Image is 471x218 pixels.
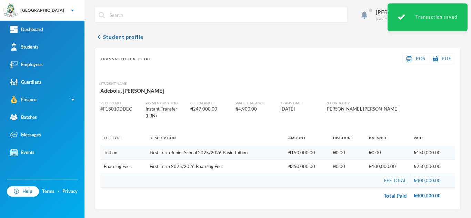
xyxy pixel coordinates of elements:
[146,101,186,106] div: Payment Method
[414,164,441,169] span: ₦250,000.00
[416,56,425,61] span: POS
[10,114,37,121] div: Batches
[235,106,275,113] div: ₦4,900.00
[410,174,455,188] td: ₦400,000.00
[280,106,320,113] div: [DATE]
[330,130,365,146] th: Discount
[406,55,425,62] a: POS
[100,101,140,106] div: Receipt No.
[325,101,425,106] div: Recorded By
[109,7,344,23] input: Search
[285,130,330,146] th: Amount
[100,130,146,146] th: Fee Type
[410,130,455,146] th: Paid
[10,79,41,86] div: Guardians
[442,56,451,61] span: PDF
[100,174,410,188] td: Fee Total
[190,101,230,106] div: Fee balance
[10,96,37,103] div: Finance
[414,150,441,155] span: ₦150,000.00
[365,130,410,146] th: Balance
[146,106,186,119] div: Instant Transfer (FBN)
[10,43,39,51] div: Students
[376,16,434,21] div: [EMAIL_ADDRESS][DOMAIN_NAME]
[410,188,455,204] td: ₦400,000.00
[4,4,18,18] img: logo
[100,106,140,113] div: # F13010DDEC
[146,130,285,146] th: Description
[10,61,43,68] div: Employees
[99,12,105,18] img: search
[10,131,41,138] div: Messages
[58,188,59,195] div: ·
[288,150,315,155] span: ₦150,000.00
[388,3,468,31] div: Transaction saved
[333,150,345,155] span: ₦0.00
[104,150,117,155] span: Tuition
[62,188,78,195] a: Privacy
[21,7,64,13] div: [GEOGRAPHIC_DATA]
[190,106,230,113] div: ₦247,000.00
[95,33,103,41] i: chevron_left
[10,26,43,33] div: Dashboard
[100,81,455,86] div: Student Name
[235,101,275,106] div: Wallet balance
[150,150,248,155] span: First Term Junior School 2025/2026 Basic Tuition
[42,188,54,195] a: Terms
[288,164,315,169] span: ₦350,000.00
[369,150,381,155] span: ₦0.00
[369,164,396,169] span: ₦100,000.00
[433,55,451,62] a: PDF
[10,149,34,156] div: Events
[100,188,410,204] td: Total Paid
[7,186,39,197] a: Help
[100,56,151,62] span: Transaction Receipt
[104,164,132,169] span: Boarding Fees
[325,106,425,113] div: [PERSON_NAME], [PERSON_NAME]
[280,101,320,106] div: Trans. Date
[150,164,222,169] span: First Term 2025/2026 Boarding Fee
[95,33,143,41] button: chevron_leftStudent profile
[100,86,455,95] div: Adebolu, [PERSON_NAME]
[333,164,345,169] span: ₦0.00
